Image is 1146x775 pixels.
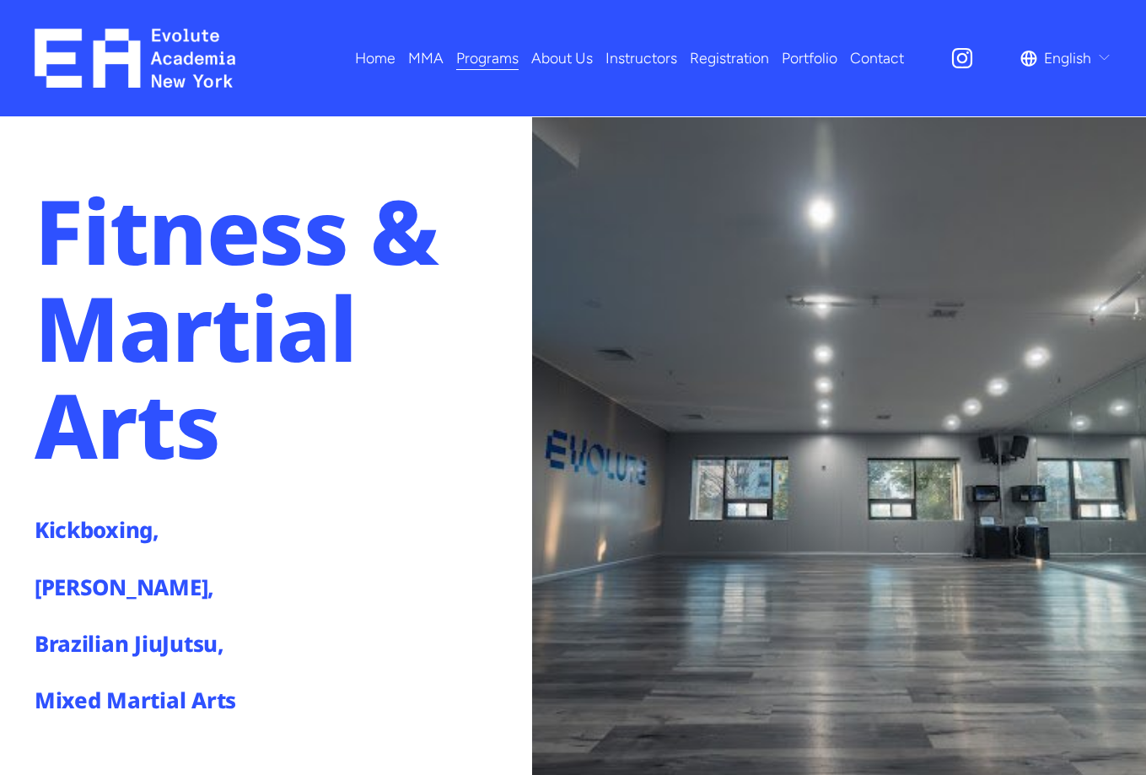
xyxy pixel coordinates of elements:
h4: Brazilian JiuJutsu, [35,629,297,659]
span: MMA [408,45,444,72]
h4: [PERSON_NAME], [35,573,297,602]
a: Instagram [950,46,975,71]
a: Home [355,43,395,73]
a: folder dropdown [408,43,444,73]
span: Programs [456,45,519,72]
a: folder dropdown [456,43,519,73]
h4: Mixed Martial Arts [35,686,297,715]
a: Contact [850,43,904,73]
a: About Us [531,43,593,73]
span: English [1044,45,1091,72]
img: EA [35,29,236,88]
a: Instructors [605,43,677,73]
h4: Kickboxing, [35,515,297,545]
h1: Fitness & Martial Arts [35,182,524,474]
div: language picker [1020,43,1111,73]
a: Portfolio [782,43,837,73]
a: Registration [690,43,769,73]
